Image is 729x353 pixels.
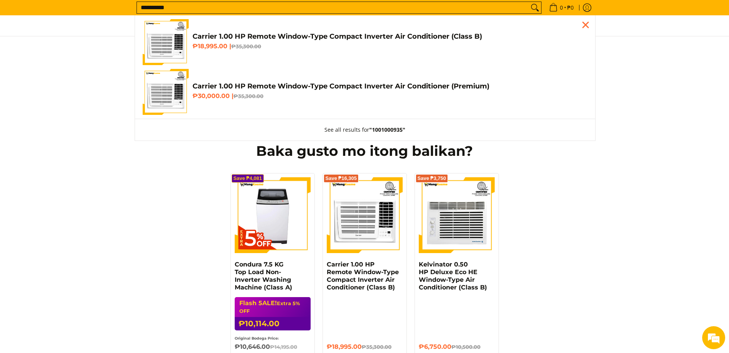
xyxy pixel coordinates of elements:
h6: ₱30,000.00 | [193,92,587,100]
h6: ₱10,114.00 [235,317,311,330]
a: Carrier 1.00 HP Remote Window-Type Compact Inverter Air Conditioner (Class B) Carrier 1.00 HP Rem... [143,19,587,65]
del: ₱35,300.00 [362,344,392,350]
button: See all results for"1001000935" [317,119,413,141]
del: ₱35,300.00 [231,43,261,49]
div: Minimize live chat window [126,4,144,22]
a: Condura 7.5 KG Top Load Non-Inverter Washing Machine (Class A) [235,261,292,291]
span: Save ₱16,305 [326,176,357,181]
h4: Carrier 1.00 HP Remote Window-Type Compact Inverter Air Conditioner (Class B) [193,32,587,41]
span: 0 [559,5,564,10]
del: ₱10,500.00 [451,344,481,350]
img: Carrier 1.00 HP Remote Window-Type Compact Inverter Air Conditioner (Class B) [327,177,403,253]
h6: ₱6,750.00 [419,343,495,351]
h2: Baka gusto mo itong balikan? [138,142,591,160]
span: Save ₱4,081 [234,176,262,181]
img: Carrier 1.00 HP Remote Window-Type Compact Inverter Air Conditioner (Class B) [143,19,189,65]
h6: ₱10,646.00 [235,343,311,351]
a: Carrier 1.00 HP Remote Window-Type Compact Inverter Air Conditioner (Premium) Carrier 1.00 HP Rem... [143,69,587,115]
span: Save ₱3,750 [418,176,446,181]
strong: "1001000935" [369,126,405,133]
span: We're online! [44,96,106,174]
del: ₱35,300.00 [234,93,263,99]
img: Kelvinator 0.50 HP Deluxe Eco HE Window-Type Air Conditioner (Class B) [419,177,495,253]
small: Original Bodega Price: [235,336,279,340]
span: • [547,3,576,12]
a: Carrier 1.00 HP Remote Window-Type Compact Inverter Air Conditioner (Class B) [327,261,399,291]
div: Chat with us now [40,43,129,53]
del: ₱14,195.00 [270,344,297,350]
textarea: Type your message and hit 'Enter' [4,209,146,236]
img: Condura 7.5 KG Top Load Non-Inverter Washing Machine (Class A) [235,177,311,253]
h4: Carrier 1.00 HP Remote Window-Type Compact Inverter Air Conditioner (Premium) [193,82,587,91]
h6: ₱18,995.00 | [193,42,587,50]
img: Carrier 1.00 HP Remote Window-Type Compact Inverter Air Conditioner (Premium) [143,69,189,115]
button: Search [529,2,541,13]
span: ₱0 [566,5,575,10]
h6: ₱18,995.00 [327,343,403,351]
div: Close pop up [580,19,591,31]
a: Kelvinator 0.50 HP Deluxe Eco HE Window-Type Air Conditioner (Class B) [419,261,487,291]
